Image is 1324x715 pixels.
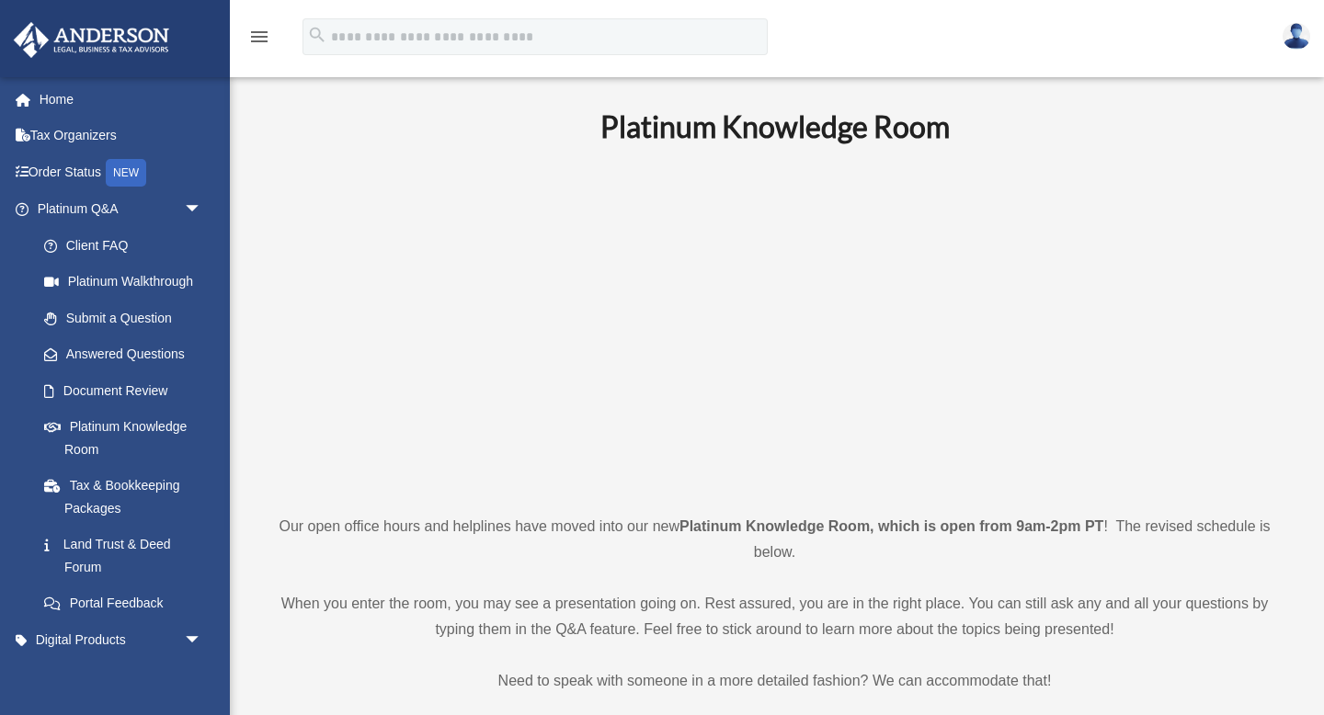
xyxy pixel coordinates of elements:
a: Tax Organizers [13,118,230,154]
a: Document Review [26,372,230,409]
a: Order StatusNEW [13,153,230,191]
a: Land Trust & Deed Forum [26,527,230,585]
img: Anderson Advisors Platinum Portal [8,22,175,58]
p: Need to speak with someone in a more detailed fashion? We can accommodate that! [262,668,1287,694]
span: arrow_drop_down [184,191,221,229]
a: Home [13,81,230,118]
i: search [307,25,327,45]
div: NEW [106,159,146,187]
p: Our open office hours and helplines have moved into our new ! The revised schedule is below. [262,514,1287,565]
a: Platinum Knowledge Room [26,409,221,468]
img: User Pic [1283,23,1310,50]
iframe: 231110_Toby_KnowledgeRoom [499,169,1051,480]
p: When you enter the room, you may see a presentation going on. Rest assured, you are in the right ... [262,591,1287,642]
a: Platinum Walkthrough [26,264,230,301]
a: Tax & Bookkeeping Packages [26,468,230,527]
a: Platinum Q&Aarrow_drop_down [13,191,230,228]
a: menu [248,32,270,48]
a: Client FAQ [26,227,230,264]
a: Digital Productsarrow_drop_down [13,621,230,658]
b: Platinum Knowledge Room [600,108,950,144]
a: Portal Feedback [26,585,230,622]
a: Submit a Question [26,300,230,336]
i: menu [248,26,270,48]
a: Answered Questions [26,336,230,373]
strong: Platinum Knowledge Room, which is open from 9am-2pm PT [679,518,1103,534]
span: arrow_drop_down [184,621,221,659]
